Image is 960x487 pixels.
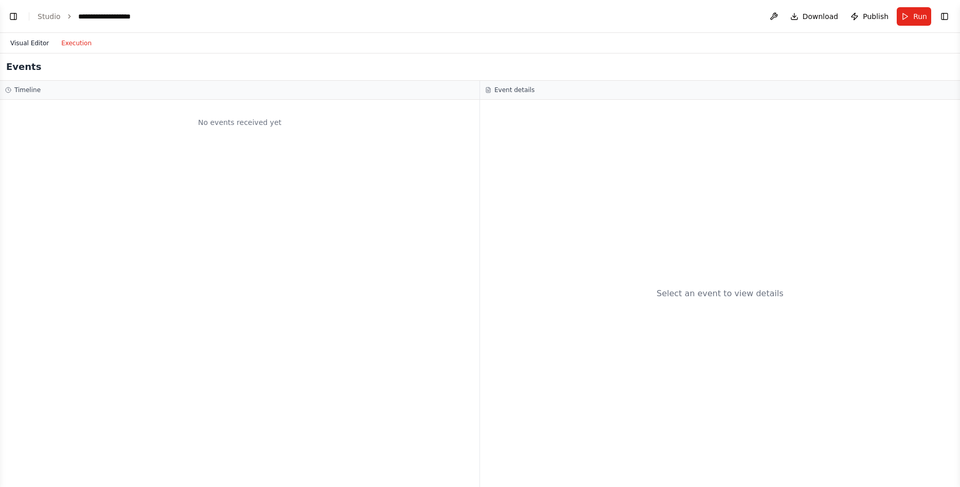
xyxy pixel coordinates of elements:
button: Download [786,7,843,26]
h2: Events [6,60,41,74]
div: No events received yet [5,105,474,140]
button: Visual Editor [4,37,55,49]
nav: breadcrumb [38,11,145,22]
button: Show left sidebar [6,9,21,24]
span: Publish [863,11,888,22]
h3: Event details [494,86,535,94]
div: Select an event to view details [656,287,784,300]
span: Download [803,11,839,22]
a: Studio [38,12,61,21]
button: Execution [55,37,98,49]
button: Run [897,7,931,26]
button: Publish [846,7,893,26]
h3: Timeline [14,86,41,94]
span: Run [913,11,927,22]
button: Show right sidebar [937,9,952,24]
